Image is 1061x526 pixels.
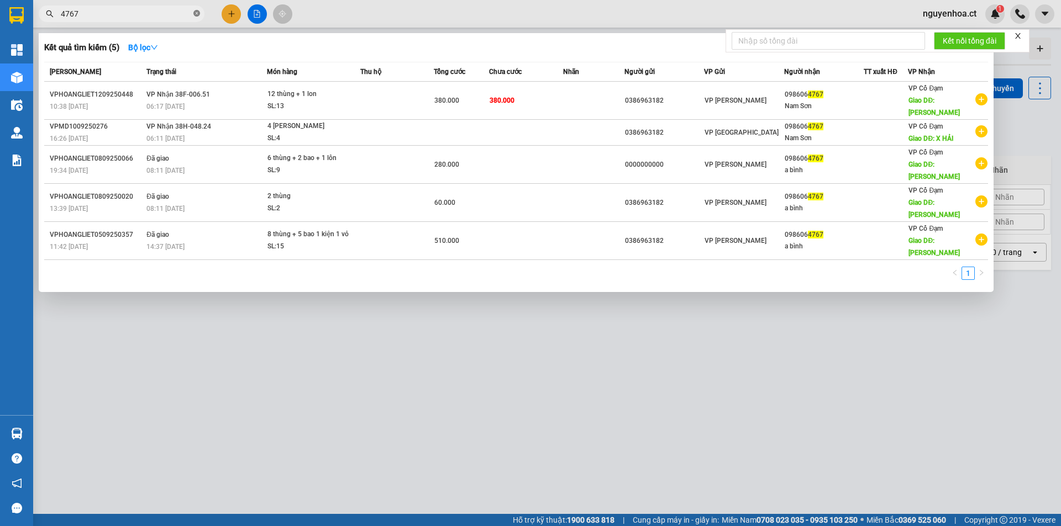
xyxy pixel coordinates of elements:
div: VPHOANGLIET0509250357 [50,229,143,241]
div: VPHOANGLIET1209250448 [50,89,143,100]
span: VP [PERSON_NAME] [705,199,766,206]
div: SL: 15 [267,241,350,253]
div: a bình [785,241,864,252]
span: Giao DĐ: X HẢI [908,135,953,142]
span: Người nhận [784,68,820,76]
span: TT xuất HĐ [864,68,897,76]
span: plus-circle [975,157,988,169]
span: Chưa cước [489,68,522,76]
li: Next Page [975,267,988,280]
div: SL: 2 [267,203,350,215]
span: right [978,269,985,276]
span: plus-circle [975,93,988,105]
span: Kết nối tổng đài [943,35,996,47]
div: 2 thùng [267,190,350,203]
div: 12 thùng + 1 lon [267,88,350,100]
span: VP Nhận 38F-006.51 [146,91,210,98]
span: 280.000 [434,161,459,168]
span: left [952,269,958,276]
span: 11:42 [DATE] [50,243,88,251]
span: 380.000 [434,97,459,104]
span: Đã giao [146,155,169,162]
a: 1 [962,267,974,279]
input: Tìm tên, số ĐT hoặc mã đơn [61,8,191,20]
span: message [12,503,22,513]
span: plus-circle [975,233,988,246]
span: 16:26 [DATE] [50,135,88,142]
input: Nhập số tổng đài [732,32,925,50]
span: 4767 [808,193,823,200]
span: plus-circle [975,195,988,208]
div: 098606 [785,121,864,132]
div: VPMD1009250276 [50,121,143,132]
span: Món hàng [267,68,297,76]
li: 1 [962,267,975,280]
div: 0386963182 [625,127,704,139]
span: VP Cổ Đạm [908,187,943,194]
span: VP [PERSON_NAME] [705,97,766,104]
div: 0386963182 [625,197,704,209]
img: warehouse-icon [11,72,23,83]
span: 08:11 [DATE] [146,167,185,174]
button: right [975,267,988,280]
img: dashboard-icon [11,44,23,56]
div: a bình [785,203,864,214]
div: 4 [PERSON_NAME] [267,120,350,132]
span: Nhãn [563,68,579,76]
span: 14:37 [DATE] [146,243,185,251]
img: warehouse-icon [11,99,23,111]
span: VP Cổ Đạm [908,225,943,232]
span: Tổng cước [434,68,465,76]
span: Người gửi [624,68,655,76]
span: VP Cổ Đạm [908,148,943,156]
span: 4767 [808,231,823,238]
div: 6 thùng + 2 bao + 1 lôn [267,152,350,164]
h3: Kết quả tìm kiếm ( 5 ) [44,42,119,54]
span: VP [PERSON_NAME] [705,237,766,245]
span: 06:17 [DATE] [146,103,185,110]
div: Nam Sơn [785,132,864,144]
button: left [948,267,962,280]
span: VP [GEOGRAPHIC_DATA] [705,129,779,136]
div: VPHOANGLIET0809250066 [50,153,143,164]
img: warehouse-icon [11,428,23,439]
span: 4767 [808,155,823,162]
span: Giao DĐ: [PERSON_NAME] [908,199,960,219]
span: Giao DĐ: [PERSON_NAME] [908,97,960,116]
div: 0000000000 [625,159,704,171]
span: VP Cổ Đạm [908,123,943,130]
div: 0386963182 [625,235,704,247]
div: a bình [785,164,864,176]
span: 380.000 [490,97,514,104]
span: 510.000 [434,237,459,245]
span: search [46,10,54,18]
button: Kết nối tổng đài [934,32,1005,50]
span: question-circle [12,453,22,464]
img: logo-vxr [9,7,24,24]
span: Đã giao [146,231,169,238]
div: 098606 [785,153,864,164]
img: solution-icon [11,155,23,166]
div: 098606 [785,191,864,203]
div: 098606 [785,229,864,241]
span: VP Nhận 38H-048.24 [146,123,211,130]
span: down [150,44,158,51]
span: 10:38 [DATE] [50,103,88,110]
span: VP Nhận [908,68,935,76]
span: close-circle [193,10,200,17]
span: close-circle [193,9,200,19]
span: 08:11 [DATE] [146,205,185,212]
span: 06:11 [DATE] [146,135,185,142]
span: Trạng thái [146,68,176,76]
span: Đã giao [146,193,169,200]
div: SL: 13 [267,100,350,113]
span: Giao DĐ: [PERSON_NAME] [908,237,960,257]
button: Bộ lọcdown [119,39,167,56]
div: VPHOANGLIET0809250020 [50,191,143,203]
div: 0386963182 [625,95,704,107]
img: warehouse-icon [11,127,23,139]
li: Previous Page [948,267,962,280]
span: 60.000 [434,199,455,206]
span: 4767 [808,123,823,130]
span: notification [12,478,22,488]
